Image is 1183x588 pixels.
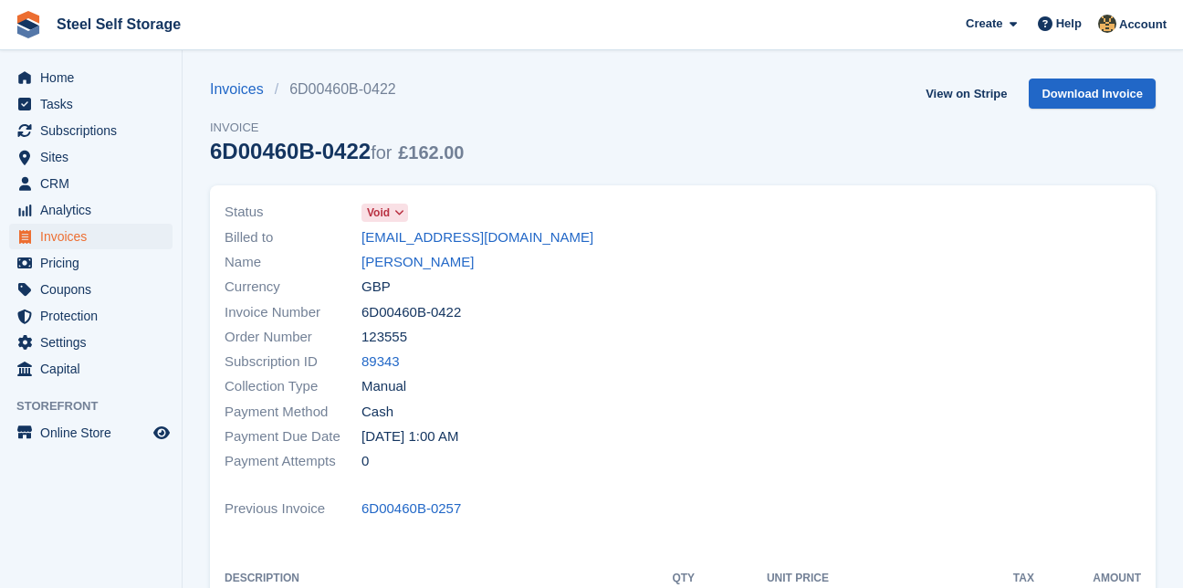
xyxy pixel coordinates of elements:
time: 2025-09-26 00:00:00 UTC [361,426,458,447]
span: GBP [361,277,391,298]
span: 123555 [361,327,407,348]
span: Capital [40,356,150,382]
span: Coupons [40,277,150,302]
span: Account [1119,16,1167,34]
a: Preview store [151,422,173,444]
span: Invoice [210,119,464,137]
span: CRM [40,171,150,196]
span: Order Number [225,327,361,348]
img: stora-icon-8386f47178a22dfd0bd8f6a31ec36ba5ce8667c1dd55bd0f319d3a0aa187defe.svg [15,11,42,38]
span: Tasks [40,91,150,117]
a: menu [9,91,173,117]
a: menu [9,277,173,302]
span: Subscription ID [225,352,361,373]
a: Void [361,202,408,223]
span: Previous Invoice [225,499,361,520]
a: 89343 [361,352,400,373]
span: Name [225,252,361,273]
span: Manual [361,376,406,397]
a: [EMAIL_ADDRESS][DOMAIN_NAME] [361,227,593,248]
span: 6D00460B-0422 [361,302,461,323]
span: Settings [40,330,150,355]
span: Payment Due Date [225,426,361,447]
a: menu [9,118,173,143]
span: Home [40,65,150,90]
a: Download Invoice [1029,79,1156,109]
span: Invoice Number [225,302,361,323]
span: Storefront [16,397,182,415]
a: View on Stripe [918,79,1014,109]
span: Cash [361,402,393,423]
a: [PERSON_NAME] [361,252,474,273]
span: 0 [361,451,369,472]
span: Status [225,202,361,223]
span: Currency [225,277,361,298]
a: menu [9,144,173,170]
a: menu [9,420,173,446]
a: menu [9,197,173,223]
span: Pricing [40,250,150,276]
a: menu [9,224,173,249]
span: Sites [40,144,150,170]
a: 6D00460B-0257 [361,499,461,520]
span: Void [367,205,390,221]
div: 6D00460B-0422 [210,139,464,163]
a: Steel Self Storage [49,9,188,39]
a: menu [9,303,173,329]
a: menu [9,330,173,355]
span: Invoices [40,224,150,249]
a: menu [9,171,173,196]
span: Collection Type [225,376,361,397]
span: Protection [40,303,150,329]
span: for [371,142,392,163]
span: £162.00 [398,142,464,163]
a: menu [9,250,173,276]
span: Analytics [40,197,150,223]
span: Billed to [225,227,361,248]
span: Subscriptions [40,118,150,143]
img: James Steel [1098,15,1116,33]
span: Create [966,15,1002,33]
span: Payment Method [225,402,361,423]
nav: breadcrumbs [210,79,464,100]
span: Help [1056,15,1082,33]
a: menu [9,356,173,382]
span: Payment Attempts [225,451,361,472]
a: menu [9,65,173,90]
a: Invoices [210,79,275,100]
span: Online Store [40,420,150,446]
